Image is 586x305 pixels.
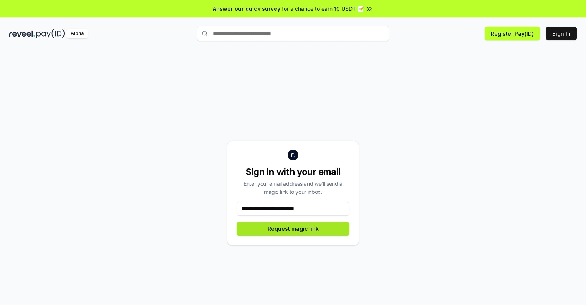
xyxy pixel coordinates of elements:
div: Alpha [66,29,88,38]
span: Answer our quick survey [213,5,280,13]
span: for a chance to earn 10 USDT 📝 [282,5,364,13]
img: logo_small [288,150,298,160]
button: Request magic link [237,222,349,236]
div: Enter your email address and we’ll send a magic link to your inbox. [237,180,349,196]
div: Sign in with your email [237,166,349,178]
button: Sign In [546,27,577,40]
img: reveel_dark [9,29,35,38]
button: Register Pay(ID) [485,27,540,40]
img: pay_id [36,29,65,38]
